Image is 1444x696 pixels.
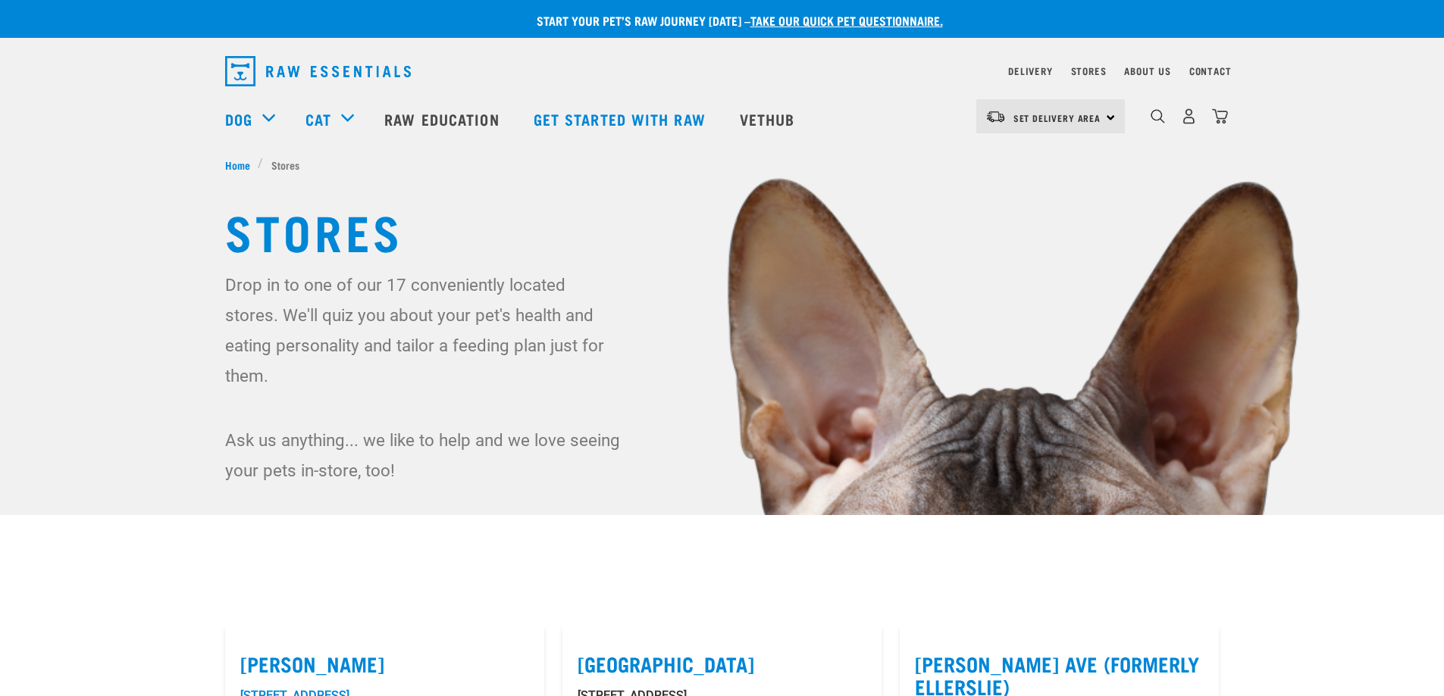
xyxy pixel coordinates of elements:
[1181,108,1197,124] img: user.png
[225,270,623,391] p: Drop in to one of our 17 conveniently located stores. We'll quiz you about your pet's health and ...
[225,157,258,173] a: Home
[750,17,943,23] a: take our quick pet questionnaire.
[1071,68,1107,73] a: Stores
[1212,108,1228,124] img: home-icon@2x.png
[1189,68,1232,73] a: Contact
[518,89,725,149] a: Get started with Raw
[225,157,1220,173] nav: breadcrumbs
[225,108,252,130] a: Dog
[240,652,529,676] label: [PERSON_NAME]
[225,425,623,485] p: Ask us anything... we like to help and we love seeing your pets in-store, too!
[578,652,866,676] label: [GEOGRAPHIC_DATA]
[725,89,814,149] a: Vethub
[225,203,1220,257] h1: Stores
[305,108,331,130] a: Cat
[1151,109,1165,123] img: home-icon-1@2x.png
[985,110,1006,123] img: van-moving.png
[1124,68,1170,73] a: About Us
[225,56,411,86] img: Raw Essentials Logo
[1013,115,1101,120] span: Set Delivery Area
[369,89,518,149] a: Raw Education
[225,157,250,173] span: Home
[213,50,1232,92] nav: dropdown navigation
[1008,68,1052,73] a: Delivery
